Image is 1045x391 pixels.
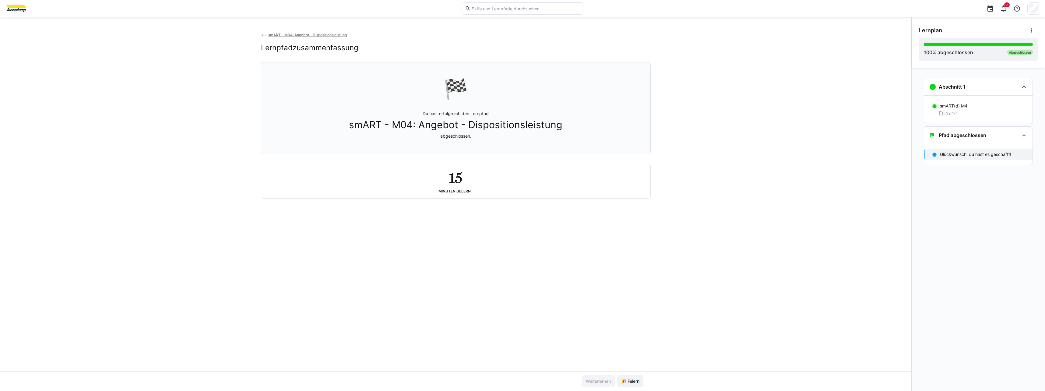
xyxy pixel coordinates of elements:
span: Lernplan [919,27,942,34]
p: smART(d) M4 [940,103,967,109]
a: smART - M04: Angebot - Dispositionsleistung [261,33,347,37]
button: Weiterlernen [582,375,615,387]
span: 100 [924,49,932,55]
span: smART - M04: Angebot - Dispositionsleistung [349,119,562,131]
button: 🎉 Feiern [617,375,643,387]
span: Weiterlernen [585,378,612,384]
span: 32 min [946,111,958,116]
h2: Lernpfadzusammenfassung [261,43,358,52]
span: 🎉 Feiern [620,378,640,384]
div: Abgeschlossen [1007,50,1033,55]
span: smART - M04: Angebot - Dispositionsleistung [268,33,347,37]
p: Du hast erfolgreich den Lernpfad abgeschlossen. [349,111,562,139]
p: Glückwunsch, du hast es geschafft! [940,151,1011,157]
div: Minuten gelernt [438,189,473,193]
span: 7 [1006,3,1008,7]
input: Skills und Lernpfade durchsuchen… [471,6,580,11]
div: % abgeschlossen [924,49,973,56]
h3: Pfad abgeschlossen [939,132,986,138]
h2: 15 [449,169,462,187]
h3: Abschnitt 1 [939,84,966,90]
div: 🏁 [444,77,468,101]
